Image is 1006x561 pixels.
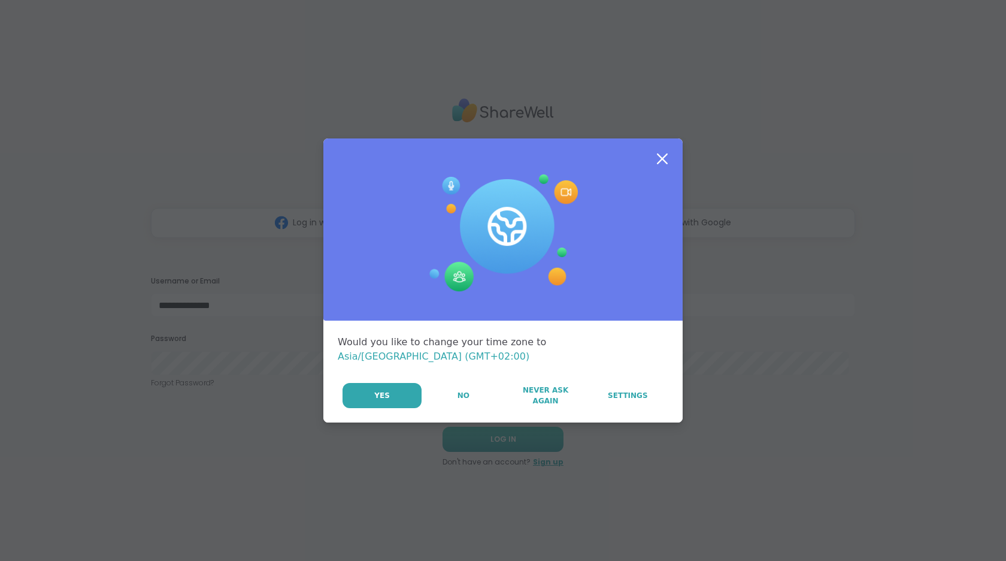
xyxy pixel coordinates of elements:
button: Never Ask Again [505,383,586,408]
span: No [457,390,469,401]
span: Never Ask Again [511,385,580,406]
span: Yes [374,390,390,401]
button: No [423,383,504,408]
button: Yes [343,383,422,408]
span: Asia/[GEOGRAPHIC_DATA] (GMT+02:00) [338,351,529,362]
div: Would you like to change your time zone to [338,335,668,364]
a: Settings [587,383,668,408]
img: Session Experience [428,174,578,292]
span: Settings [608,390,648,401]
